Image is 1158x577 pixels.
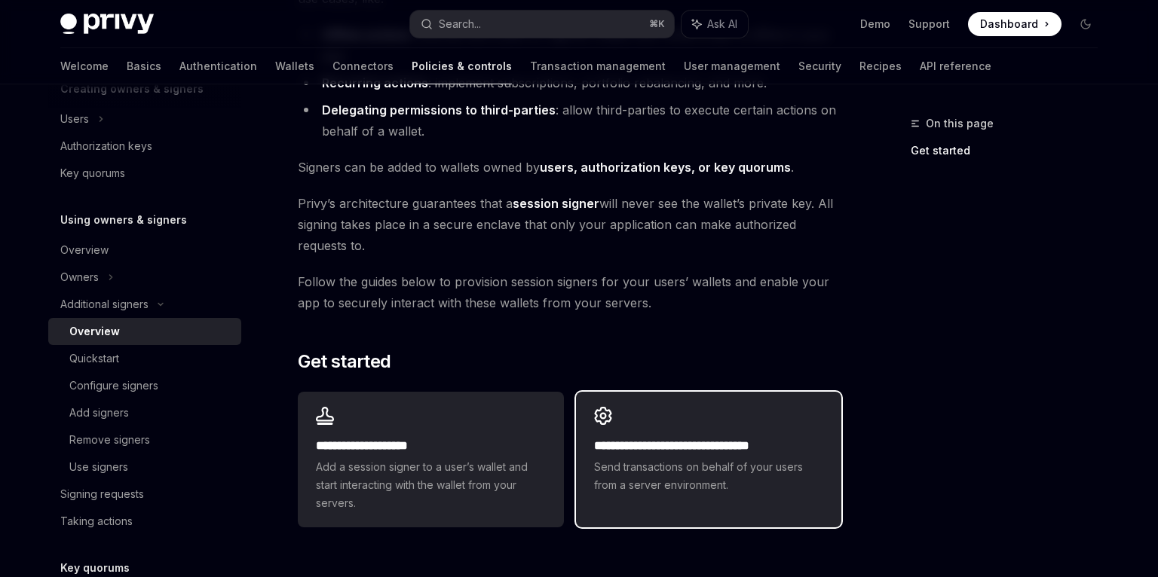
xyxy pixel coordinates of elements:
[60,137,152,155] div: Authorization keys
[322,102,556,118] strong: Delegating permissions to third-parties
[298,271,841,313] span: Follow the guides below to provision session signers for your users’ wallets and enable your app ...
[60,485,144,503] div: Signing requests
[60,48,109,84] a: Welcome
[439,15,481,33] div: Search...
[60,559,130,577] h5: Key quorums
[530,48,666,84] a: Transaction management
[298,157,841,178] span: Signers can be added to wallets owned by .
[649,18,665,30] span: ⌘ K
[48,318,241,345] a: Overview
[48,508,241,535] a: Taking actions
[48,345,241,372] a: Quickstart
[69,431,150,449] div: Remove signers
[682,11,748,38] button: Ask AI
[332,48,394,84] a: Connectors
[60,241,109,259] div: Overview
[926,114,994,133] span: On this page
[298,350,391,374] span: Get started
[298,392,563,527] a: **** **** **** *****Add a session signer to a user’s wallet and start interacting with the wallet...
[60,295,149,313] div: Additional signers
[69,377,158,395] div: Configure signers
[920,48,991,84] a: API reference
[60,164,125,182] div: Key quorums
[540,160,791,176] a: users, authorization keys, or key quorums
[513,196,599,211] strong: session signer
[179,48,257,84] a: Authentication
[60,14,154,35] img: dark logo
[60,512,133,530] div: Taking actions
[410,11,674,38] button: Search...⌘K
[298,99,841,142] li: : allow third-parties to execute certain actions on behalf of a wallet.
[594,458,823,494] span: Send transactions on behalf of your users from a server environment.
[275,48,314,84] a: Wallets
[1074,12,1098,36] button: Toggle dark mode
[60,110,89,128] div: Users
[48,372,241,399] a: Configure signers
[860,17,890,32] a: Demo
[69,458,128,476] div: Use signers
[798,48,841,84] a: Security
[48,453,241,481] a: Use signers
[298,193,841,256] span: Privy’s architecture guarantees that a will never see the wallet’s private key. All signing takes...
[127,48,161,84] a: Basics
[69,350,119,368] div: Quickstart
[684,48,780,84] a: User management
[69,322,120,340] div: Overview
[707,17,737,32] span: Ask AI
[60,211,187,229] h5: Using owners & signers
[412,48,512,84] a: Policies & controls
[859,48,902,84] a: Recipes
[48,237,241,264] a: Overview
[911,139,1110,163] a: Get started
[48,426,241,453] a: Remove signers
[48,133,241,160] a: Authorization keys
[69,404,129,422] div: Add signers
[48,481,241,508] a: Signing requests
[908,17,950,32] a: Support
[48,399,241,426] a: Add signers
[316,458,545,512] span: Add a session signer to a user’s wallet and start interacting with the wallet from your servers.
[968,12,1061,36] a: Dashboard
[48,160,241,187] a: Key quorums
[60,268,99,286] div: Owners
[980,17,1038,32] span: Dashboard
